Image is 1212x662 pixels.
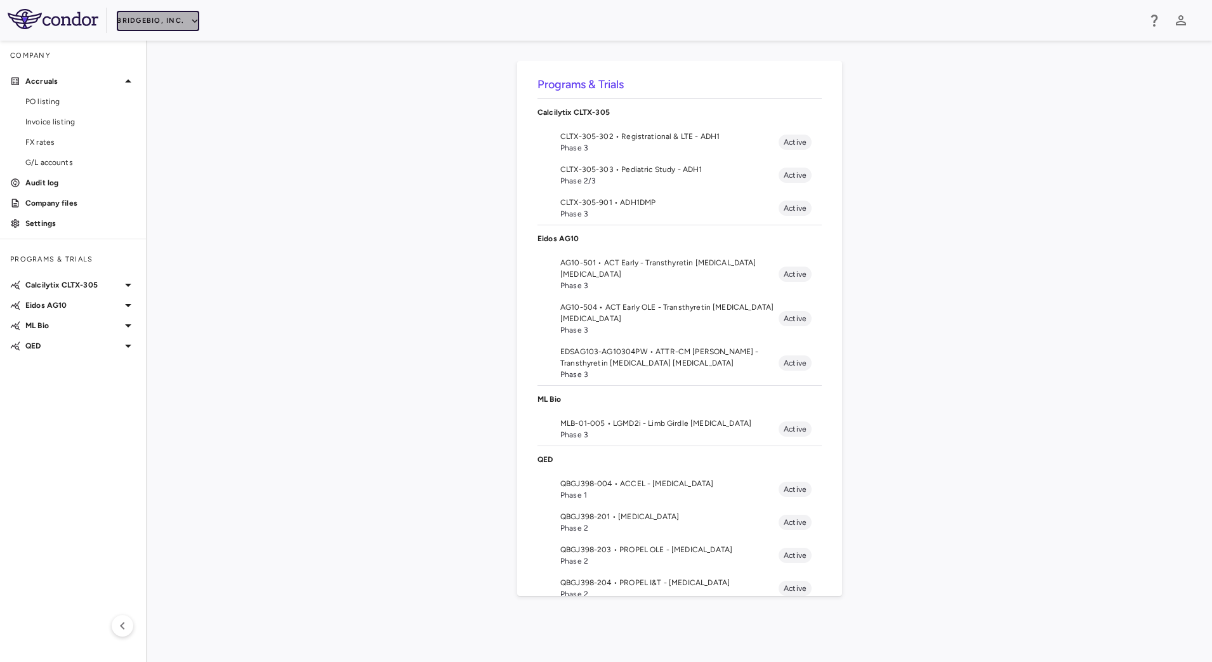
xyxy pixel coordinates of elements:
[560,142,779,154] span: Phase 3
[560,175,779,187] span: Phase 2/3
[560,555,779,567] span: Phase 2
[779,550,812,561] span: Active
[560,588,779,600] span: Phase 2
[779,136,812,148] span: Active
[537,394,822,405] p: ML Bio
[779,484,812,495] span: Active
[25,157,136,168] span: G/L accounts
[560,489,779,501] span: Phase 1
[25,136,136,148] span: FX rates
[560,131,779,142] span: CLTX-305-302 • Registrational & LTE - ADH1
[25,300,121,311] p: Eidos AG10
[537,233,822,244] p: Eidos AG10
[560,164,779,175] span: CLTX-305-303 • Pediatric Study - ADH1
[560,429,779,440] span: Phase 3
[25,340,121,352] p: QED
[560,208,779,220] span: Phase 3
[560,280,779,291] span: Phase 3
[560,324,779,336] span: Phase 3
[779,357,812,369] span: Active
[25,279,121,291] p: Calcilytix CLTX-305
[779,202,812,214] span: Active
[779,423,812,435] span: Active
[779,268,812,280] span: Active
[537,539,822,572] li: QBGJ398-203 • PROPEL OLE - [MEDICAL_DATA]Phase 2Active
[537,506,822,539] li: QBGJ398-201 • [MEDICAL_DATA]Phase 2Active
[560,522,779,534] span: Phase 2
[560,369,779,380] span: Phase 3
[25,96,136,107] span: PO listing
[560,301,779,324] span: AG10-504 • ACT Early OLE - Transthyretin [MEDICAL_DATA] [MEDICAL_DATA]
[25,218,136,229] p: Settings
[537,413,822,446] li: MLB-01-005 • LGMD2i - Limb Girdle [MEDICAL_DATA]Phase 3Active
[537,572,822,605] li: QBGJ398-204 • PROPEL I&T - [MEDICAL_DATA]Phase 2Active
[25,320,121,331] p: ML Bio
[537,473,822,506] li: QBGJ398-004 • ACCEL - [MEDICAL_DATA]Phase 1Active
[25,197,136,209] p: Company files
[560,478,779,489] span: QBGJ398-004 • ACCEL - [MEDICAL_DATA]
[779,583,812,594] span: Active
[537,99,822,126] div: Calcilytix CLTX-305
[779,169,812,181] span: Active
[8,9,98,29] img: logo-full-BYUhSk78.svg
[25,116,136,128] span: Invoice listing
[560,418,779,429] span: MLB-01-005 • LGMD2i - Limb Girdle [MEDICAL_DATA]
[537,446,822,473] div: QED
[560,257,779,280] span: AG10-501 • ACT Early - Transthyretin [MEDICAL_DATA] [MEDICAL_DATA]
[779,517,812,528] span: Active
[560,346,779,369] span: EDSAG103-AG10304PW • ATTR-CM [PERSON_NAME] - Transthyretin [MEDICAL_DATA] [MEDICAL_DATA]
[537,225,822,252] div: Eidos AG10
[537,341,822,385] li: EDSAG103-AG10304PW • ATTR-CM [PERSON_NAME] - Transthyretin [MEDICAL_DATA] [MEDICAL_DATA]Phase 3Ac...
[560,197,779,208] span: CLTX-305-901 • ADH1DMP
[25,177,136,189] p: Audit log
[560,511,779,522] span: QBGJ398-201 • [MEDICAL_DATA]
[537,296,822,341] li: AG10-504 • ACT Early OLE - Transthyretin [MEDICAL_DATA] [MEDICAL_DATA]Phase 3Active
[537,192,822,225] li: CLTX-305-901 • ADH1DMPPhase 3Active
[537,107,822,118] p: Calcilytix CLTX-305
[117,11,199,31] button: BridgeBio, Inc.
[537,126,822,159] li: CLTX-305-302 • Registrational & LTE - ADH1Phase 3Active
[537,159,822,192] li: CLTX-305-303 • Pediatric Study - ADH1Phase 2/3Active
[779,313,812,324] span: Active
[560,577,779,588] span: QBGJ398-204 • PROPEL I&T - [MEDICAL_DATA]
[560,544,779,555] span: QBGJ398-203 • PROPEL OLE - [MEDICAL_DATA]
[537,76,822,93] h6: Programs & Trials
[25,76,121,87] p: Accruals
[537,252,822,296] li: AG10-501 • ACT Early - Transthyretin [MEDICAL_DATA] [MEDICAL_DATA]Phase 3Active
[537,454,822,465] p: QED
[537,386,822,413] div: ML Bio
